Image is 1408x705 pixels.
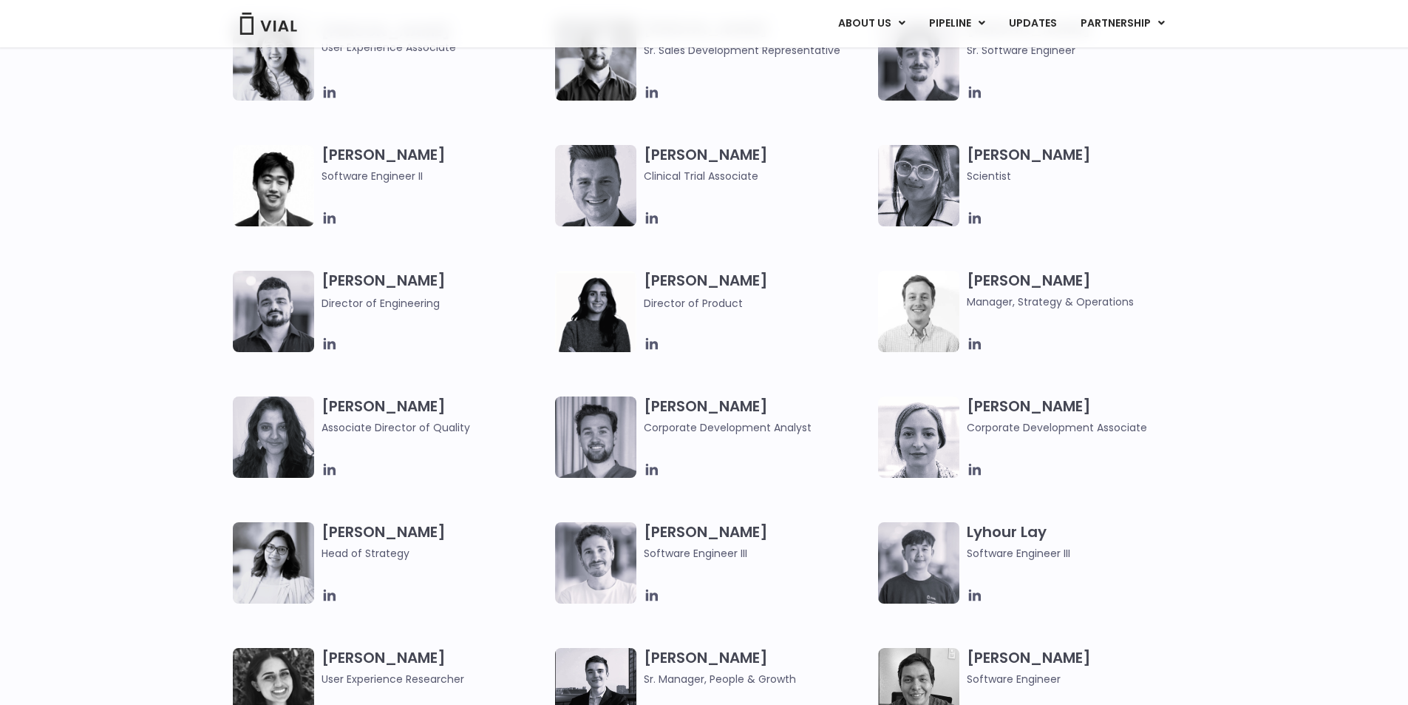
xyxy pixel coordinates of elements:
a: PIPELINEMenu Toggle [917,11,996,36]
span: Corporate Development Analyst [644,419,871,436]
img: Headshot of smiling woman named Beatrice [878,397,959,478]
img: Headshot of smiling woman named Bhavika [233,397,314,478]
span: Scientist [967,168,1194,184]
span: Clinical Trial Associate [644,168,871,184]
span: Software Engineer III [967,545,1194,561]
img: Vial Logo [239,13,298,35]
span: Software Engineer [967,671,1194,687]
img: Ly [878,522,959,604]
span: Software Engineer II [322,168,548,184]
a: UPDATES [997,11,1068,36]
h3: [PERSON_NAME] [967,271,1194,310]
img: Headshot of smiling woman named Anjali [878,145,959,226]
h3: [PERSON_NAME] [644,271,871,311]
span: Sr. Sales Development Representative [644,42,871,58]
span: Sr. Software Engineer [967,42,1194,58]
span: Corporate Development Associate [967,419,1194,436]
span: Associate Director of Quality [322,419,548,436]
h3: [PERSON_NAME] [322,145,548,184]
span: User Experience Researcher [322,671,548,687]
img: Smiling woman named Ira [555,271,636,352]
a: ABOUT USMenu Toggle [826,11,916,36]
img: Headshot of smiling man named Collin [555,145,636,226]
h3: [PERSON_NAME] [322,271,548,311]
a: PARTNERSHIPMenu Toggle [1069,11,1177,36]
img: Image of smiling man named Hugo [555,19,636,101]
img: Fran [878,19,959,101]
h3: [PERSON_NAME] [322,648,548,687]
img: Jason Zhang [233,145,314,226]
h3: [PERSON_NAME] [967,648,1194,687]
h3: Lyhour Lay [967,522,1194,561]
span: Head of Strategy [322,545,548,561]
h3: [PERSON_NAME] [322,397,548,436]
h3: [PERSON_NAME] [322,522,548,561]
span: Sr. Manager, People & Growth [644,671,871,687]
h3: [PERSON_NAME] [967,145,1194,184]
span: Software Engineer III [644,545,871,561]
h3: [PERSON_NAME] [644,648,871,687]
span: Manager, Strategy & Operations [967,294,1194,310]
img: Igor [233,271,314,352]
img: Image of smiling man named Thomas [555,397,636,478]
span: Director of Engineering [322,296,440,311]
h3: [PERSON_NAME] [644,522,871,561]
span: Director of Product [644,296,743,311]
h3: [PERSON_NAME] [644,145,871,184]
img: Kyle Mayfield [878,271,959,352]
h3: [PERSON_NAME] [644,397,871,436]
h3: [PERSON_NAME] [967,397,1194,436]
img: Headshot of smiling man named Fran [555,522,636,604]
img: Image of smiling woman named Pree [233,522,314,604]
